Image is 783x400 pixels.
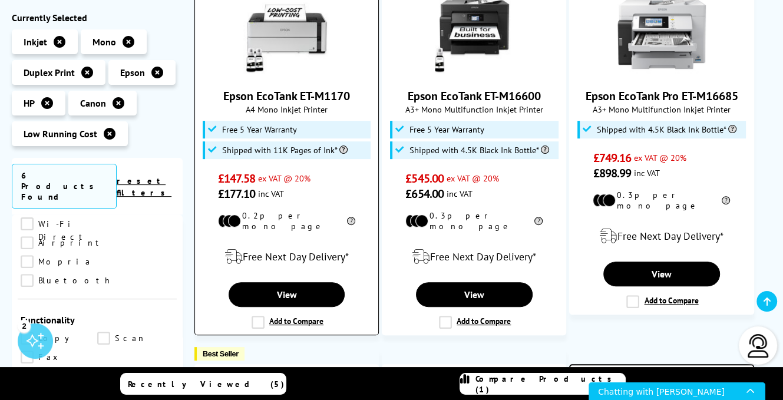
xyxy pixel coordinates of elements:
[222,125,297,134] span: Free 5 Year Warranty
[128,379,285,389] span: Recently Viewed (5)
[218,171,255,186] span: £147.58
[97,332,174,345] a: Scan
[21,217,97,230] a: Wi-Fi Direct
[405,210,543,232] li: 0.3p per mono page
[222,146,348,155] span: Shipped with 11K Pages of Ink*
[634,152,686,163] span: ex VAT @ 20%
[218,210,355,232] li: 0.2p per mono page
[12,12,183,24] div: Currently Selected
[18,319,31,332] div: 2
[405,186,444,201] span: £654.00
[593,166,631,181] span: £898.99
[218,186,255,201] span: £177.10
[593,190,730,211] li: 0.3p per mono page
[409,125,484,134] span: Free 5 Year Warranty
[589,382,765,400] iframe: Chat icon for chat window
[388,104,560,115] span: A3+ Mono Multifunction Inkjet Printer
[576,220,747,253] div: modal_delivery
[746,334,770,358] img: user-headset-light.svg
[120,373,286,395] a: Recently Viewed (5)
[201,104,372,115] span: A4 Mono Inkjet Printer
[223,88,350,104] a: Epson EcoTank ET-M1170
[194,347,245,361] button: Best Seller
[21,314,174,326] div: Functionality
[439,316,511,329] label: Add to Compare
[430,67,518,79] a: Epson EcoTank ET-M16600
[92,36,116,48] span: Mono
[258,188,284,199] span: inc VAT
[21,255,97,268] a: Mopria
[203,349,239,358] span: Best Seller
[80,97,106,109] span: Canon
[460,373,626,395] a: Compare Products (1)
[24,67,75,78] span: Duplex Print
[626,295,698,308] label: Add to Compare
[201,240,372,273] div: modal_delivery
[21,351,97,363] a: Fax
[12,164,117,209] span: 6 Products Found
[576,104,747,115] span: A3+ Mono Multifunction Inkjet Printer
[408,88,541,104] a: Epson EcoTank ET-M16600
[447,173,499,184] span: ex VAT @ 20%
[634,167,660,178] span: inc VAT
[24,36,47,48] span: Inkjet
[416,282,533,307] a: View
[21,332,97,345] a: Copy
[21,274,113,287] a: Bluetooth
[388,240,560,273] div: modal_delivery
[475,373,625,395] span: Compare Products (1)
[21,236,104,249] a: Airprint
[603,262,720,286] a: View
[243,67,331,79] a: Epson EcoTank ET-M1170
[117,176,171,198] a: reset filters
[597,125,736,134] span: Shipped with 4.5K Black Ink Bottle*
[405,171,444,186] span: £545.00
[409,146,549,155] span: Shipped with 4.5K Black Ink Bottle*
[258,173,310,184] span: ex VAT @ 20%
[229,282,345,307] a: View
[447,188,473,199] span: inc VAT
[120,67,145,78] span: Epson
[24,128,97,140] span: Low Running Cost
[585,88,738,104] a: Epson EcoTank Pro ET-M16685
[24,97,35,109] span: HP
[617,67,706,79] a: Epson EcoTank Pro ET-M16685
[593,150,631,166] span: £749.16
[252,316,323,329] label: Add to Compare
